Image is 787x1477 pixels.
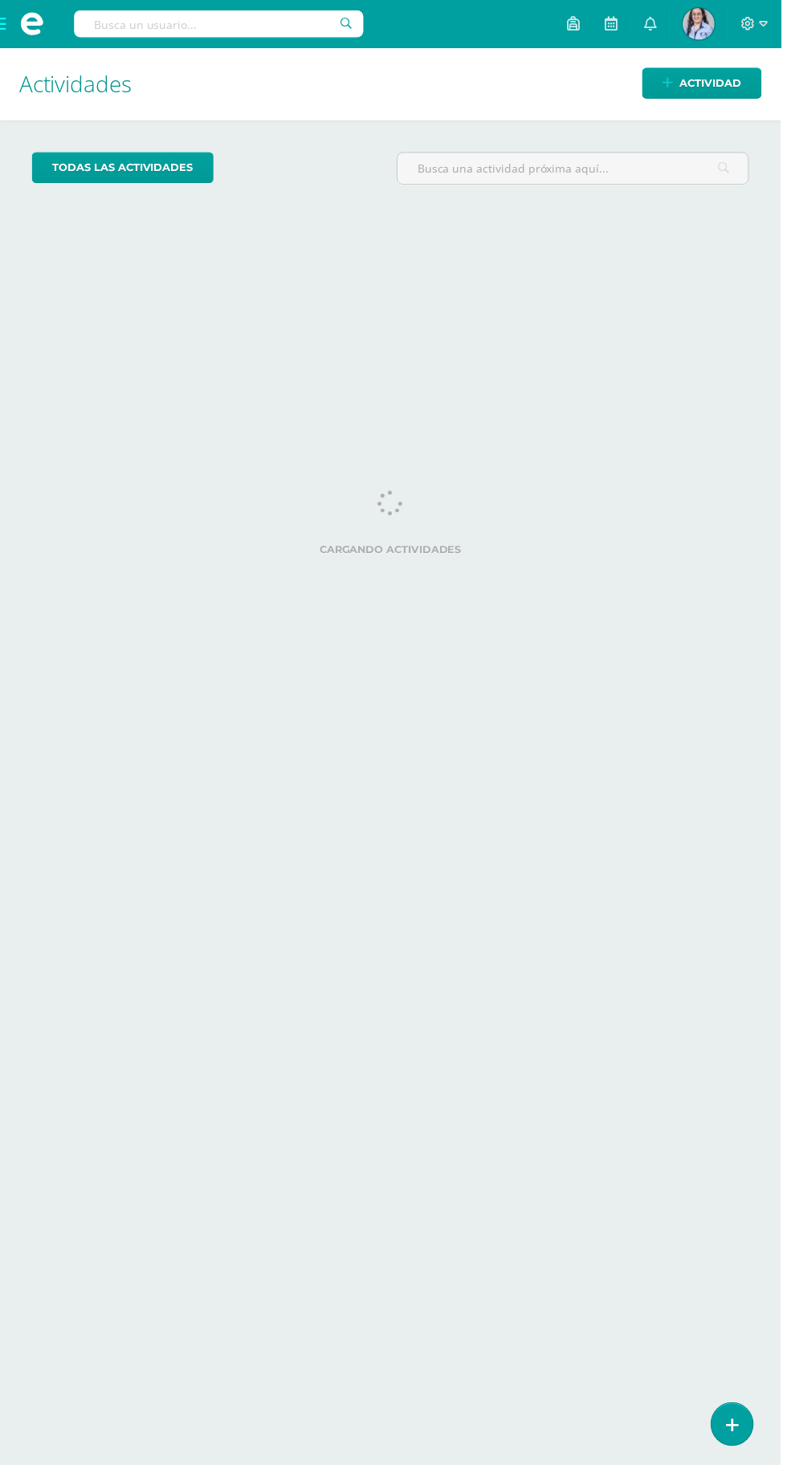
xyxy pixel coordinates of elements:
[32,153,215,185] a: todas las Actividades
[685,69,747,99] span: Actividad
[647,68,768,100] a: Actividad
[32,548,755,560] label: Cargando actividades
[688,8,720,40] img: 6b2a22d55b414d4f55c89939e02c2f09.png
[401,154,754,185] input: Busca una actividad próxima aquí...
[19,48,768,121] h1: Actividades
[75,10,366,38] input: Busca un usuario...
